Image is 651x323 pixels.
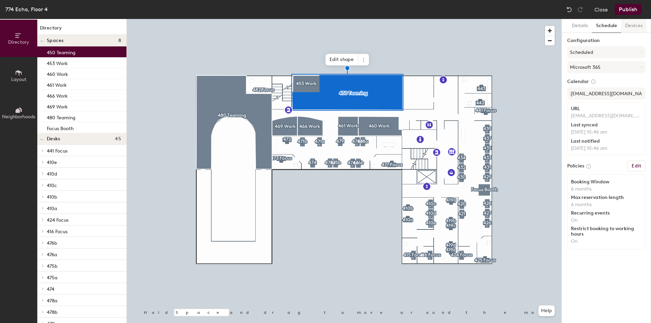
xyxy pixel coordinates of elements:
div: Max reservation length [571,195,642,200]
span: 410d [47,171,57,177]
span: 424 Focus [47,217,68,223]
span: Layout [11,77,26,82]
input: Add calendar email [567,87,646,100]
span: Spaces [47,38,64,43]
div: Restrict booking to working hours [571,226,642,237]
p: Focus Booth [47,124,74,132]
span: 478a [47,298,57,304]
p: 6 months [571,186,642,192]
button: Edit [627,161,646,171]
p: 6 months [571,202,642,208]
p: [DATE] 10:46 am [571,145,642,152]
label: Configuration [567,38,646,43]
span: Edit shape [325,54,358,65]
span: 416 Focus [47,229,67,235]
p: 461 Work [47,80,67,88]
h6: Edit [632,163,641,169]
img: Redo [577,6,584,13]
span: 410e [47,160,57,165]
span: 478b [47,309,57,315]
button: Details [568,19,592,33]
div: Last notified [571,139,642,144]
img: Undo [566,6,573,13]
span: 8 [118,38,121,43]
span: 441 Focus [47,148,67,154]
span: 474 [47,286,54,292]
div: URL [571,106,642,112]
span: 410b [47,194,57,200]
span: Directory [8,39,29,45]
button: Help [538,305,555,316]
span: 410a [47,206,57,211]
span: 475a [47,275,57,281]
p: 460 Work [47,69,68,77]
h1: Directory [37,24,126,35]
span: 476a [47,252,57,258]
p: [DATE] 10:46 am [571,129,642,135]
span: 475b [47,263,57,269]
button: Microsoft 365 [567,61,646,73]
label: Calendar [567,79,646,85]
button: Devices [621,19,647,33]
span: 476b [47,240,57,246]
div: Recurring events [571,210,642,216]
p: 466 Work [47,91,68,99]
div: Booking Window [571,179,642,185]
span: Neighborhoods [2,114,35,120]
span: Desks [47,136,60,142]
p: 480 Teaming [47,113,75,121]
p: [EMAIL_ADDRESS][DOMAIN_NAME] [571,113,642,119]
span: 45 [115,136,121,142]
button: Schedule [592,19,621,33]
p: On [571,238,642,244]
p: 469 Work [47,102,68,110]
button: Scheduled [567,46,646,58]
p: 450 Teaming [47,48,75,56]
div: Last synced [571,122,642,128]
p: On [571,217,642,223]
button: Publish [615,4,642,15]
div: 774 Echo, Floor 4 [5,5,48,14]
button: Close [594,4,608,15]
p: 453 Work [47,59,68,66]
label: Policies [567,163,584,169]
span: 410c [47,183,57,188]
